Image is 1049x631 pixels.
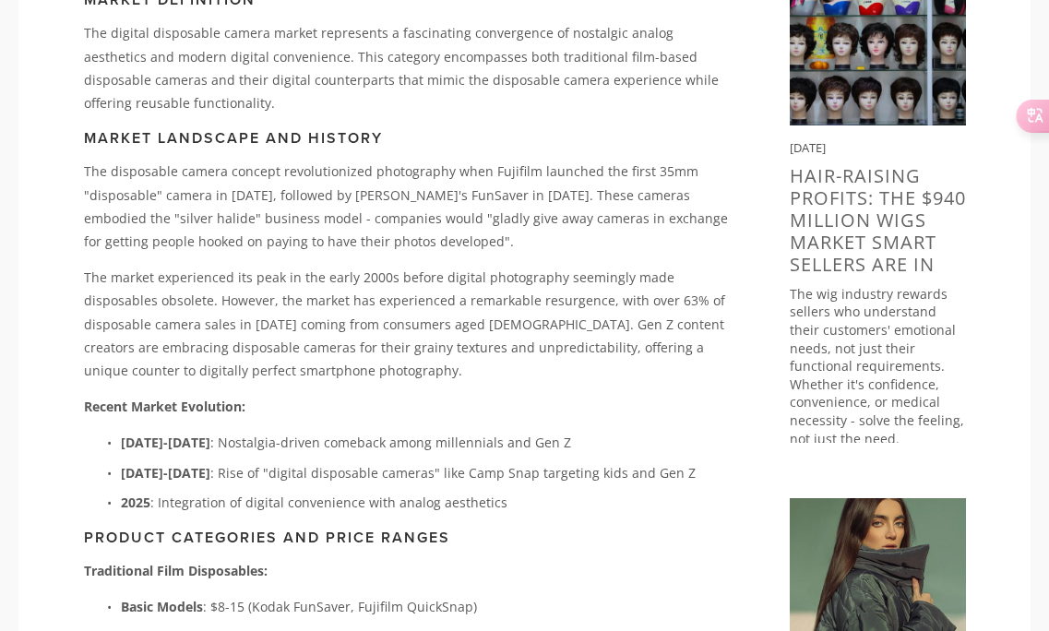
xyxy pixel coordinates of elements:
strong: [DATE]-[DATE] [121,464,210,482]
time: [DATE] [790,139,826,156]
p: The wig industry rewards sellers who understand their customers' emotional needs, not just their ... [790,285,966,447]
p: : Rise of "digital disposable cameras" like Camp Snap targeting kids and Gen Z [121,461,731,484]
a: Hair-Raising Profits: The $940 Million Wigs Market Smart Sellers Are In [790,163,966,277]
strong: Basic Models [121,598,203,615]
p: : Nostalgia-driven comeback among millennials and Gen Z [121,431,731,454]
p: The digital disposable camera market represents a fascinating convergence of nostalgic analog aes... [84,21,731,114]
p: : Integration of digital convenience with analog aesthetics [121,491,731,514]
strong: 2025 [121,494,150,511]
strong: Recent Market Evolution: [84,398,245,415]
h3: Product Categories and Price Ranges [84,529,731,546]
strong: Traditional Film Disposables: [84,562,268,579]
p: : $8-15 (Kodak FunSaver, Fujifilm QuickSnap) [121,595,731,618]
p: The disposable camera concept revolutionized photography when Fujifilm launched the first 35mm "d... [84,160,731,253]
h3: Market Landscape and History [84,129,731,147]
p: The market experienced its peak in the early 2000s before digital photography seemingly made disp... [84,266,731,382]
strong: [DATE]-[DATE] [121,434,210,451]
